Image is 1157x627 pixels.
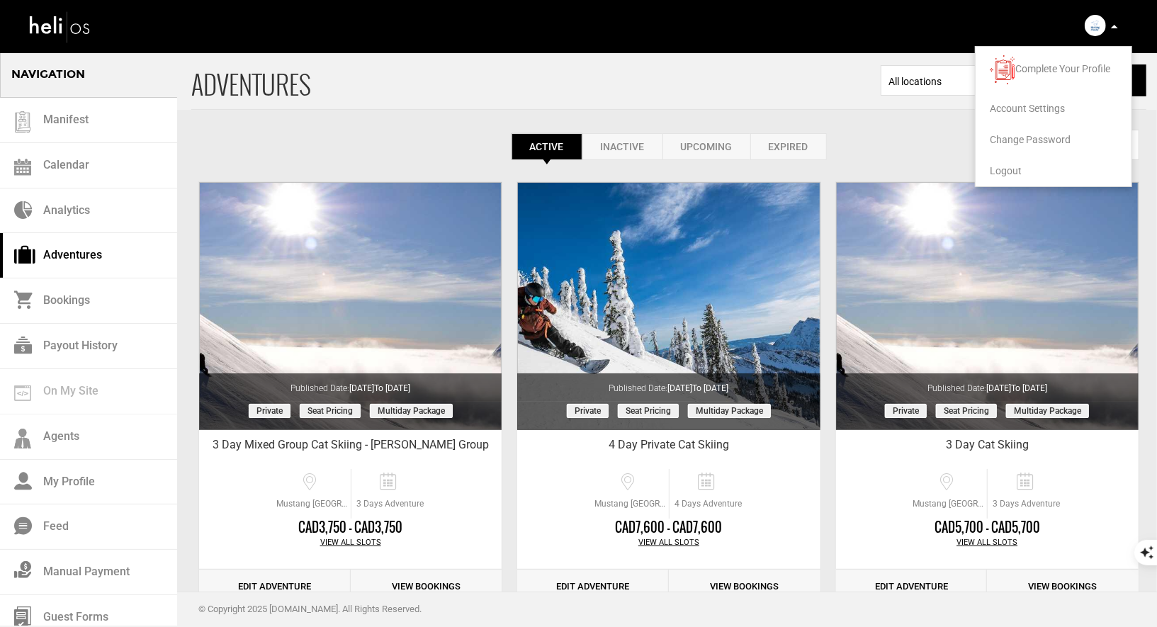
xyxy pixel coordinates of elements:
span: Multiday package [1006,404,1089,418]
div: View All Slots [836,537,1139,548]
span: Seat Pricing [300,404,361,418]
a: Upcoming [662,133,750,160]
a: Active [512,133,582,160]
span: Private [567,404,609,418]
span: Logout [990,165,1022,176]
span: 3 Days Adventure [988,498,1065,510]
span: Private [885,404,927,418]
div: 3 Day Mixed Group Cat Skiing - [PERSON_NAME] Group [199,437,502,458]
div: View All Slots [517,537,820,548]
span: Private [249,404,290,418]
a: Expired [750,133,827,160]
a: View Bookings [987,570,1139,604]
span: [DATE] [667,383,728,393]
a: View Bookings [669,570,820,604]
span: Change Password [990,134,1071,145]
div: CAD5,700 - CAD5,700 [836,519,1139,537]
span: Mustang [GEOGRAPHIC_DATA], [GEOGRAPHIC_DATA], [GEOGRAPHIC_DATA], [GEOGRAPHIC_DATA], [GEOGRAPHIC_D... [591,498,669,510]
div: CAD7,600 - CAD7,600 [517,519,820,537]
span: 3 Days Adventure [351,498,429,510]
img: calendar.svg [14,159,31,176]
a: View Bookings [351,570,502,604]
span: to [DATE] [1011,383,1047,393]
span: Mustang [GEOGRAPHIC_DATA], [GEOGRAPHIC_DATA], [GEOGRAPHIC_DATA], [GEOGRAPHIC_DATA], [GEOGRAPHIC_D... [273,498,351,510]
span: ADVENTURES [191,52,881,109]
a: Edit Adventure [517,570,669,604]
span: Account Settings [990,103,1065,114]
span: Seat Pricing [618,404,679,418]
span: Mustang [GEOGRAPHIC_DATA], [GEOGRAPHIC_DATA], [GEOGRAPHIC_DATA], [GEOGRAPHIC_DATA], [GEOGRAPHIC_D... [909,498,987,510]
span: to [DATE] [692,383,728,393]
a: Inactive [582,133,662,160]
a: Edit Adventure [836,570,988,604]
a: Edit Adventure [199,570,351,604]
div: 4 Day Private Cat Skiing [517,437,820,458]
div: Published Date: [836,373,1139,395]
img: agents-icon.svg [14,429,31,449]
span: Multiday package [688,404,771,418]
span: 4 Days Adventure [670,498,747,510]
img: heli-logo [28,8,92,45]
span: Complete Your Profile [1015,63,1110,74]
span: [DATE] [986,383,1047,393]
span: to [DATE] [374,383,410,393]
div: View All Slots [199,537,502,548]
span: Seat Pricing [936,404,997,418]
div: CAD3,750 - CAD3,750 [199,519,502,537]
img: images [990,55,1015,84]
div: Published Date: [517,373,820,395]
span: [DATE] [349,383,410,393]
span: Select box activate [881,65,1001,96]
span: All locations [888,74,993,89]
div: 3 Day Cat Skiing [836,437,1139,458]
div: Published Date: [199,373,502,395]
img: guest-list.svg [12,111,33,132]
img: on_my_site.svg [14,385,31,401]
span: Multiday package [370,404,453,418]
img: img_0ff4e6702feb5b161957f2ea789f15f4.png [1085,15,1106,36]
